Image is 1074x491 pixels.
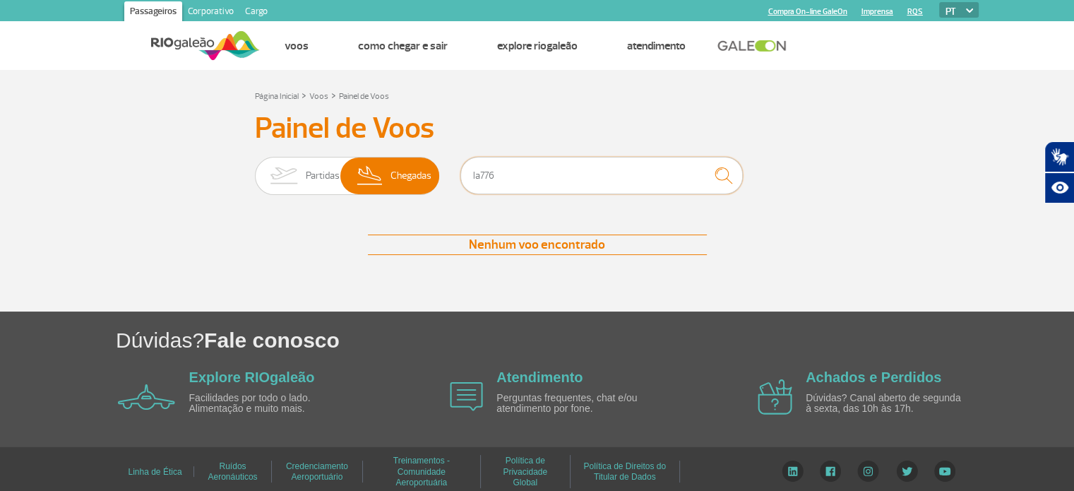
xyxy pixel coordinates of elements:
a: > [302,87,306,103]
img: airplane icon [758,379,792,415]
a: Credenciamento Aeroportuário [286,456,348,487]
a: Ruídos Aeronáuticos [208,456,257,487]
a: Painel de Voos [339,91,389,102]
img: Facebook [820,461,841,482]
a: Voos [309,91,328,102]
div: Plugin de acessibilidade da Hand Talk. [1044,141,1074,203]
a: Corporativo [182,1,239,24]
a: RQS [907,7,923,16]
a: Atendimento [496,369,583,385]
input: Voo, cidade ou cia aérea [460,157,743,194]
a: Como chegar e sair [358,39,448,53]
a: Voos [285,39,309,53]
img: LinkedIn [782,461,804,482]
a: Achados e Perdidos [806,369,941,385]
a: Explore RIOgaleão [497,39,578,53]
img: slider-desembarque [350,158,391,194]
img: slider-embarque [261,158,306,194]
img: airplane icon [118,384,175,410]
a: Passageiros [124,1,182,24]
a: Linha de Ética [128,462,181,482]
p: Dúvidas? Canal aberto de segunda à sexta, das 10h às 17h. [806,393,968,415]
h3: Painel de Voos [255,111,820,146]
p: Facilidades por todo o lado. Alimentação e muito mais. [189,393,352,415]
img: YouTube [934,461,955,482]
img: Instagram [857,461,879,482]
button: Abrir tradutor de língua de sinais. [1044,141,1074,172]
span: Partidas [306,158,340,194]
button: Abrir recursos assistivos. [1044,172,1074,203]
span: Chegadas [390,158,431,194]
a: Política de Direitos do Titular de Dados [583,456,666,487]
span: Fale conosco [204,329,340,352]
img: airplane icon [450,382,483,411]
h1: Dúvidas? [116,326,1074,355]
a: Cargo [239,1,273,24]
a: > [331,87,336,103]
p: Perguntas frequentes, chat e/ou atendimento por fone. [496,393,659,415]
a: Explore RIOgaleão [189,369,315,385]
a: Imprensa [861,7,893,16]
a: Página Inicial [255,91,299,102]
a: Atendimento [627,39,686,53]
img: Twitter [896,461,918,482]
div: Nenhum voo encontrado [368,235,707,255]
a: Compra On-line GaleOn [768,7,847,16]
